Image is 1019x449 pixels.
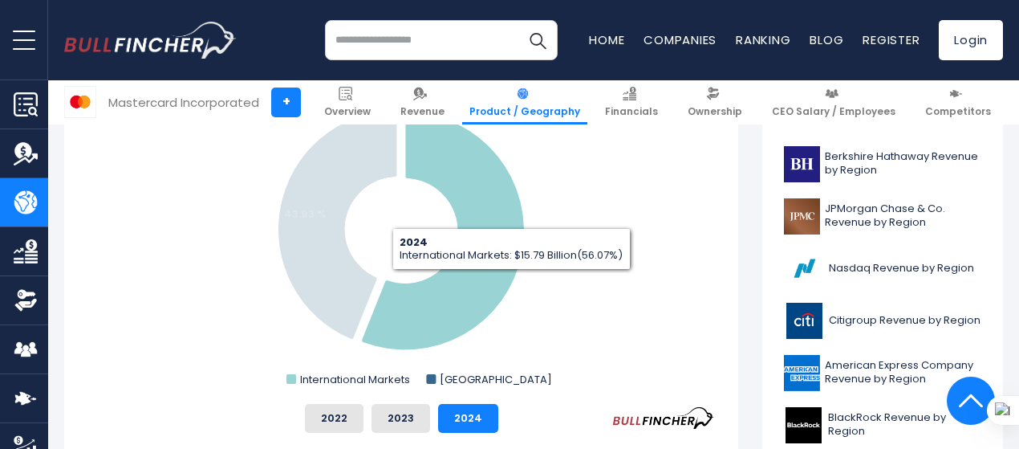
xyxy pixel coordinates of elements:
[324,105,371,118] span: Overview
[784,146,820,182] img: BRK-B logo
[393,80,452,124] a: Revenue
[518,20,558,60] button: Search
[774,194,991,239] a: JPMorgan Chase & Co. Revenue by Region
[605,105,658,118] span: Financials
[736,31,790,48] a: Ranking
[774,403,991,447] a: BlackRock Revenue by Region
[765,80,903,124] a: CEO Salary / Employees
[440,372,552,387] text: [GEOGRAPHIC_DATA]
[829,262,974,276] span: Nasdaq Revenue by Region
[939,20,1003,60] a: Login
[680,80,749,124] a: Ownership
[371,404,430,433] button: 2023
[784,355,820,391] img: AXP logo
[810,31,843,48] a: Blog
[643,31,717,48] a: Companies
[305,404,363,433] button: 2022
[300,372,410,387] text: International Markets
[598,80,665,124] a: Financials
[784,407,823,443] img: BLK logo
[774,142,991,186] a: Berkshire Hathaway Revenue by Region
[469,105,580,118] span: Product / Geography
[828,411,981,439] span: BlackRock Revenue by Region
[825,150,981,178] span: Berkshire Hathaway Revenue by Region
[462,80,587,124] a: Product / Geography
[589,31,624,48] a: Home
[774,247,991,291] a: Nasdaq Revenue by Region
[774,351,991,395] a: American Express Company Revenue by Region
[438,404,498,433] button: 2024
[471,242,514,257] text: 56.07 %
[400,105,445,118] span: Revenue
[64,22,237,59] img: bullfincher logo
[863,31,920,48] a: Register
[108,93,259,112] div: Mastercard Incorporated
[784,251,824,287] img: NDAQ logo
[88,70,714,391] svg: Mastercard Incorporated's Revenue Share by Region
[271,88,301,117] a: +
[784,303,824,339] img: C logo
[317,80,378,124] a: Overview
[772,105,895,118] span: CEO Salary / Employees
[284,206,327,222] text: 43.93 %
[925,105,991,118] span: Competitors
[774,299,991,343] a: Citigroup Revenue by Region
[825,359,981,386] span: American Express Company Revenue by Region
[784,198,820,235] img: JPM logo
[918,80,998,124] a: Competitors
[14,288,38,312] img: Ownership
[65,87,95,117] img: MA logo
[688,105,742,118] span: Ownership
[64,22,237,59] a: Go to homepage
[829,314,980,328] span: Citigroup Revenue by Region
[825,202,981,230] span: JPMorgan Chase & Co. Revenue by Region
